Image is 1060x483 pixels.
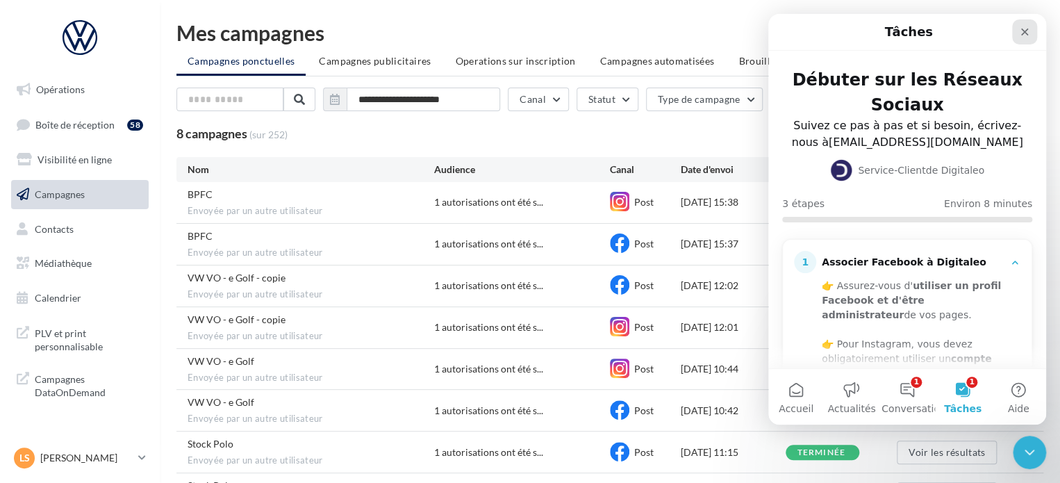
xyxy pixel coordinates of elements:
span: Boîte de réception [35,118,115,130]
span: BPFC [188,188,213,200]
div: Date d'envoi [680,163,786,177]
span: Post [634,196,654,208]
span: Envoyée par un autre utilisateur [188,247,434,259]
span: Post [634,446,654,458]
a: Campagnes DataOnDemand [8,364,151,405]
span: Envoyée par un autre utilisateur [188,205,434,218]
button: Statut [577,88,638,111]
span: 1 autorisations ont été s... [434,279,543,293]
button: Voir les résultats [897,441,997,464]
span: Brouillons [738,55,786,67]
span: Operations sur inscription [455,55,575,67]
span: Médiathèque [35,257,92,269]
div: [DATE] 11:15 [680,445,786,459]
div: [DATE] 15:38 [680,195,786,209]
a: Campagnes [8,180,151,209]
a: Contacts [8,215,151,244]
div: Nom [188,163,434,177]
span: Campagnes automatisées [600,55,715,67]
div: [DATE] 12:02 [680,279,786,293]
span: BPFC [188,230,213,242]
button: Type de campagne [646,88,763,111]
div: Canal [610,163,680,177]
span: 1 autorisations ont été s... [434,320,543,334]
span: 1 autorisations ont été s... [434,445,543,459]
span: Calendrier [35,292,81,304]
span: Envoyée par un autre utilisateur [188,372,434,384]
a: Visibilité en ligne [8,145,151,174]
span: VW VO - e Golf [188,396,254,408]
span: PLV et print personnalisable [35,324,143,354]
a: LS [PERSON_NAME] [11,445,149,471]
span: Campagnes [35,188,85,200]
span: Envoyée par un autre utilisateur [188,330,434,343]
a: PLV et print personnalisable [8,318,151,359]
span: 1 autorisations ont été s... [434,404,543,418]
span: Post [634,363,654,375]
span: Post [634,321,654,333]
span: (sur 252) [249,128,288,142]
span: VW VO - e Golf - copie [188,272,285,284]
iframe: Intercom live chat [768,14,1046,425]
span: Campagnes publicitaires [319,55,431,67]
span: LS [19,451,30,465]
div: [DATE] 12:01 [680,320,786,334]
span: Post [634,279,654,291]
p: [PERSON_NAME] [40,451,133,465]
span: 8 campagnes [176,126,247,141]
div: terminée [797,448,845,457]
div: [DATE] 10:44 [680,362,786,376]
span: Post [634,238,654,249]
div: [DATE] 10:42 [680,404,786,418]
span: Visibilité en ligne [38,154,112,165]
a: Médiathèque [8,249,151,278]
div: Audience [434,163,610,177]
span: Envoyée par un autre utilisateur [188,288,434,301]
span: 1 autorisations ont été s... [434,195,543,209]
span: Opérations [36,83,85,95]
span: Campagnes DataOnDemand [35,370,143,400]
span: Stock Polo [188,438,233,450]
span: Envoyée par un autre utilisateur [188,413,434,425]
div: 58 [127,120,143,131]
a: Calendrier [8,284,151,313]
span: 1 autorisations ont été s... [434,237,543,251]
span: VW VO - e Golf [188,355,254,367]
div: [DATE] 15:37 [680,237,786,251]
div: Mes campagnes [176,22,1043,43]
button: Canal [508,88,569,111]
span: 1 autorisations ont été s... [434,362,543,376]
a: Boîte de réception58 [8,110,151,140]
iframe: Intercom live chat [1013,436,1046,469]
span: Contacts [35,222,74,234]
span: VW VO - e Golf - copie [188,313,285,325]
span: Envoyée par un autre utilisateur [188,455,434,467]
span: Post [634,404,654,416]
a: Opérations [8,75,151,104]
